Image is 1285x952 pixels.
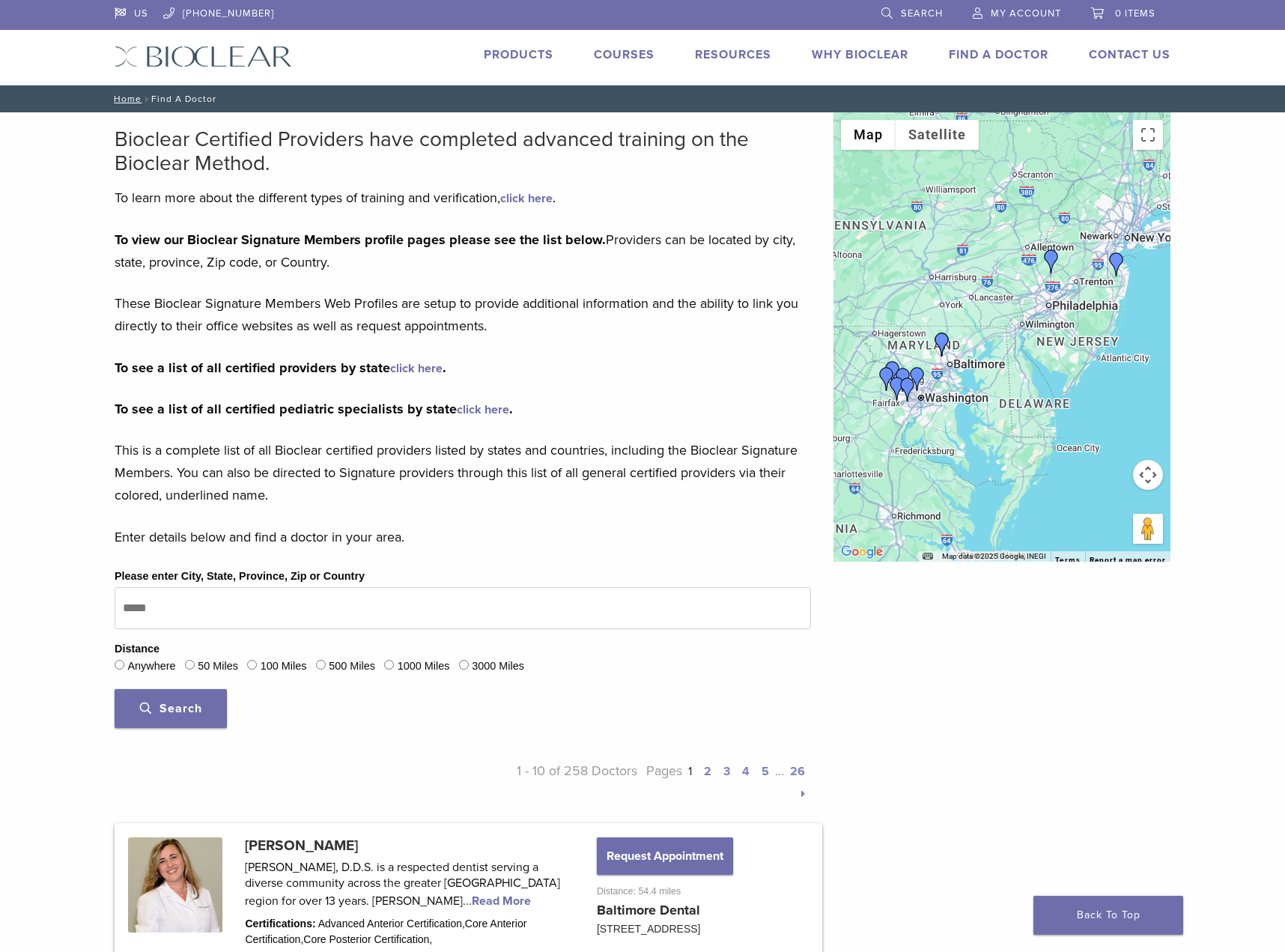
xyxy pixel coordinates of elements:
[390,361,443,376] a: click here
[1033,896,1183,935] a: Back To Top
[115,46,292,67] img: Bioclear
[841,120,896,150] button: Show street map
[905,367,929,391] div: Dr. Iris Navabi
[901,7,943,19] span: Search
[198,658,238,675] label: 50 Miles
[457,402,509,417] a: click here
[1090,556,1166,564] a: Report a map error
[1133,460,1163,490] button: Map camera controls
[115,439,811,506] p: This is a complete list of all Bioclear certified providers listed by states and countries, inclu...
[115,228,811,273] p: Providers can be located by city, state, province, Zip code, or Country.
[991,7,1061,19] span: My Account
[115,231,606,248] strong: To view our Bioclear Signature Members profile pages please see the list below.
[930,333,954,357] div: Dr. Rebecca Allen
[837,542,887,562] a: Open this area in Google Maps (opens a new window)
[115,292,811,337] p: These Bioclear Signature Members Web Profiles are setup to provide additional information and the...
[1039,249,1063,273] div: Dr. Robert Scarazzo
[261,658,307,675] label: 100 Miles
[115,401,513,417] strong: To see a list of all certified pediatric specialists by state .
[812,47,908,62] a: Why Bioclear
[115,569,365,585] label: Please enter City, State, Province, Zip or Country
[463,760,637,804] p: 1 - 10 of 258 Doctors
[597,837,733,875] button: Request Appointment
[923,551,933,562] button: Keyboard shortcuts
[115,187,811,209] p: To learn more about the different types of training and verification, .
[142,95,151,103] span: /
[881,361,905,385] div: Dr. Maya Bachour
[742,764,750,779] a: 4
[695,47,771,62] a: Resources
[115,360,446,376] strong: To see a list of all certified providers by state .
[790,764,805,779] a: 26
[885,377,909,401] div: Dr. Komal Karmacharya
[896,120,979,150] button: Show satellite imagery
[500,191,553,206] a: click here
[891,368,915,392] div: Dr. Shane Costa
[942,552,1046,560] span: Map data ©2025 Google, INEGI
[762,764,769,779] a: 5
[1133,514,1163,544] button: Drag Pegman onto the map to open Street View
[1133,120,1163,150] button: Toggle fullscreen view
[896,378,920,401] div: Dr. Maribel Vann
[594,47,654,62] a: Courses
[127,658,175,675] label: Anywhere
[115,641,160,658] legend: Distance
[1089,47,1170,62] a: Contact Us
[329,658,375,675] label: 500 Miles
[484,47,553,62] a: Products
[837,542,887,562] img: Google
[398,658,450,675] label: 1000 Miles
[1055,556,1081,565] a: Terms (opens in new tab)
[472,658,524,675] label: 3000 Miles
[140,701,202,716] span: Search
[704,764,711,779] a: 2
[115,526,811,548] p: Enter details below and find a doctor in your area.
[1105,252,1128,276] div: Dr. Dilini Peiris
[875,367,899,391] div: Dr. Shane Costa
[688,764,692,779] a: 1
[103,85,1182,112] nav: Find A Doctor
[109,94,142,104] a: Home
[1115,7,1155,19] span: 0 items
[949,47,1048,62] a: Find A Doctor
[723,764,730,779] a: 3
[115,127,811,175] h2: Bioclear Certified Providers have completed advanced training on the Bioclear Method.
[637,760,812,804] p: Pages
[775,762,784,779] span: …
[115,689,227,728] button: Search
